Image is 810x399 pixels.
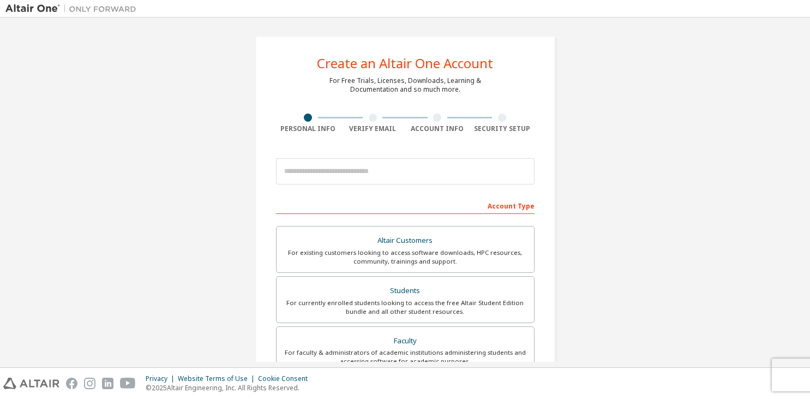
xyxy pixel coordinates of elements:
[283,248,527,266] div: For existing customers looking to access software downloads, HPC resources, community, trainings ...
[276,124,341,133] div: Personal Info
[84,378,95,389] img: instagram.svg
[317,57,493,70] div: Create an Altair One Account
[283,334,527,349] div: Faculty
[283,233,527,248] div: Altair Customers
[146,383,314,392] p: © 2025 Altair Engineering, Inc. All Rights Reserved.
[405,124,470,133] div: Account Info
[5,3,142,14] img: Altair One
[120,378,136,389] img: youtube.svg
[283,283,527,299] div: Students
[102,378,113,389] img: linkedin.svg
[283,299,527,316] div: For currently enrolled students looking to access the free Altair Student Edition bundle and all ...
[66,378,77,389] img: facebook.svg
[276,196,535,214] div: Account Type
[178,374,258,383] div: Website Terms of Use
[283,348,527,366] div: For faculty & administrators of academic institutions administering students and accessing softwa...
[3,378,59,389] img: altair_logo.svg
[470,124,535,133] div: Security Setup
[146,374,178,383] div: Privacy
[340,124,405,133] div: Verify Email
[258,374,314,383] div: Cookie Consent
[329,76,481,94] div: For Free Trials, Licenses, Downloads, Learning & Documentation and so much more.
